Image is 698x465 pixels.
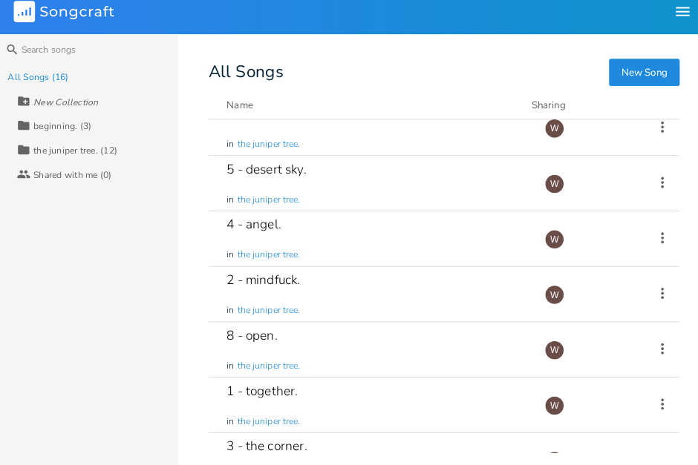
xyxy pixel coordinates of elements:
div: willem [536,289,555,309]
div: willem [536,343,555,363]
div: New Collection [37,106,100,115]
span: the juniper tree. [236,362,298,375]
div: 5 - desert sky. [226,170,304,182]
span: in [226,308,233,320]
div: 1 - together. [226,386,296,399]
span: the juniper tree. [236,145,298,158]
span: in [226,362,233,375]
span: the juniper tree. [236,254,298,266]
div: willem [536,127,555,146]
span: in [226,199,233,212]
div: Shared with me (0) [37,177,114,186]
div: the juniper tree. (12) [37,154,119,162]
span: in [226,254,233,266]
div: willem [536,398,555,417]
div: 3 - the corner. [226,441,304,453]
div: 8 - open. [226,332,275,345]
div: willem [536,181,555,200]
span: in [226,145,233,158]
div: 4 - angel. [226,224,279,237]
div: willem [536,235,555,254]
button: New Song [599,68,668,95]
div: All Songs (16) [12,82,71,90]
div: 9 - eden. [226,116,275,128]
div: Sharing [523,106,613,121]
div: All Songs [208,74,668,88]
div: 2 - mindfuck. [226,278,298,291]
span: the juniper tree. [236,199,298,212]
div: Name [226,107,252,120]
span: the juniper tree. [236,308,298,320]
span: in [226,416,233,429]
div: beginning. (3) [37,130,94,139]
span: the juniper tree. [236,416,298,429]
button: Name [226,106,506,121]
